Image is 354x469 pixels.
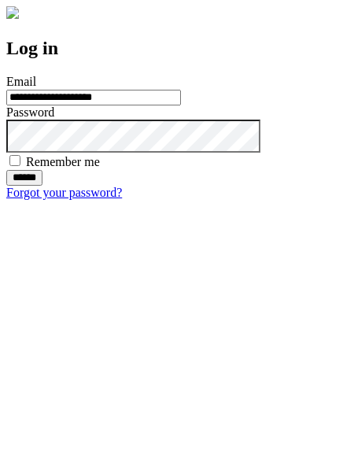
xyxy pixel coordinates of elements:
h2: Log in [6,38,348,59]
a: Forgot your password? [6,186,122,199]
label: Remember me [26,155,100,168]
label: Email [6,75,36,88]
label: Password [6,105,54,119]
img: logo-4e3dc11c47720685a147b03b5a06dd966a58ff35d612b21f08c02c0306f2b779.png [6,6,19,19]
